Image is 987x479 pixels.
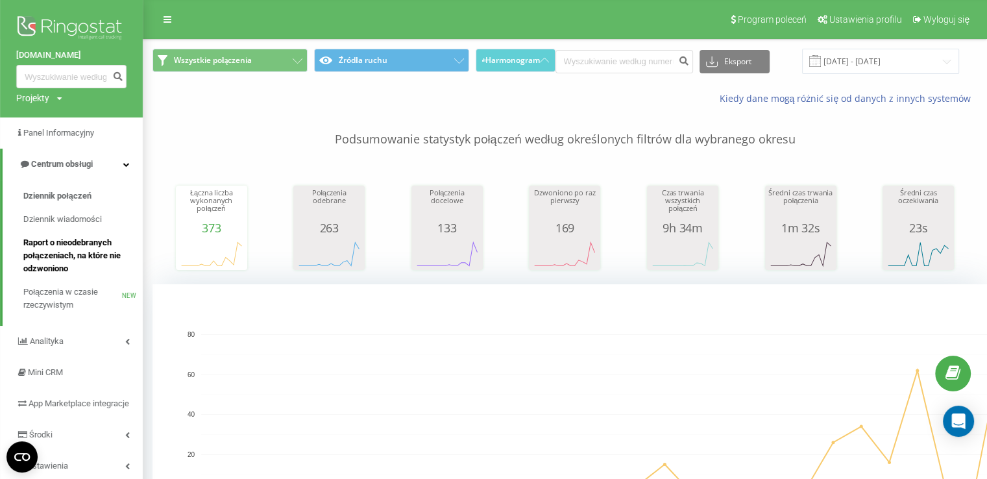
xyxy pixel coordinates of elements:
div: Połączenia odebrane [297,189,361,221]
div: Średni czas trwania połączenia [768,189,833,221]
div: Łączna liczba wykonanych połączeń [179,189,244,221]
button: Harmonogram [476,49,555,72]
button: Wszystkie połączenia [152,49,308,72]
a: Centrum obsługi [3,149,143,180]
div: 263 [297,221,361,234]
svg: A chart. [297,234,361,273]
img: Ringostat logo [16,13,127,45]
div: 1m 32s [768,221,833,234]
svg: A chart. [768,234,833,273]
span: Środki [29,430,53,439]
text: 20 [188,451,195,458]
div: 9h 34m [650,221,715,234]
a: Dziennik wiadomości [23,208,143,231]
div: Open Intercom Messenger [943,406,974,437]
div: Połączenia docelowe [415,189,480,221]
div: 23s [886,221,951,234]
text: 80 [188,331,195,338]
svg: A chart. [886,234,951,273]
svg: A chart. [650,234,715,273]
button: Eksport [700,50,770,73]
div: Czas trwania wszystkich połączeń [650,189,715,221]
a: Raport o nieodebranych połączeniach, na które nie odzwoniono [23,231,143,280]
div: Średni czas oczekiwania [886,189,951,221]
span: Centrum obsługi [31,159,93,169]
div: 169 [532,221,597,234]
span: Analityka [30,336,64,346]
div: Projekty [16,92,49,104]
span: Program poleceń [738,14,807,25]
svg: A chart. [532,234,597,273]
a: [DOMAIN_NAME] [16,49,127,62]
span: Dziennik wiadomości [23,213,102,226]
text: 40 [188,411,195,418]
span: Ustawienia profilu [829,14,902,25]
span: Panel Informacyjny [23,128,94,138]
input: Wyszukiwanie według numeru [16,65,127,88]
div: 133 [415,221,480,234]
div: Dzwoniono po raz pierwszy [532,189,597,221]
span: Ustawienia [27,461,68,471]
a: Dziennik połączeń [23,184,143,208]
span: App Marketplace integracje [29,399,129,408]
svg: A chart. [179,234,244,273]
span: Mini CRM [28,367,63,377]
button: Open CMP widget [6,441,38,473]
p: Podsumowanie statystyk połączeń według określonych filtrów dla wybranego okresu [152,105,977,148]
text: 60 [188,371,195,378]
span: Wszystkie połączenia [174,55,252,66]
div: 373 [179,221,244,234]
svg: A chart. [415,234,480,273]
a: Kiedy dane mogą różnić się od danych z innych systemów [719,92,977,104]
input: Wyszukiwanie według numeru [555,50,693,73]
a: Połączenia w czasie rzeczywistymNEW [23,280,143,317]
span: Raport o nieodebranych połączeniach, na które nie odzwoniono [23,236,136,275]
span: Wyloguj się [923,14,969,25]
span: Połączenia w czasie rzeczywistym [23,286,122,312]
span: Harmonogram [485,56,540,65]
span: Dziennik połączeń [23,190,91,203]
button: Źródła ruchu [314,49,469,72]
